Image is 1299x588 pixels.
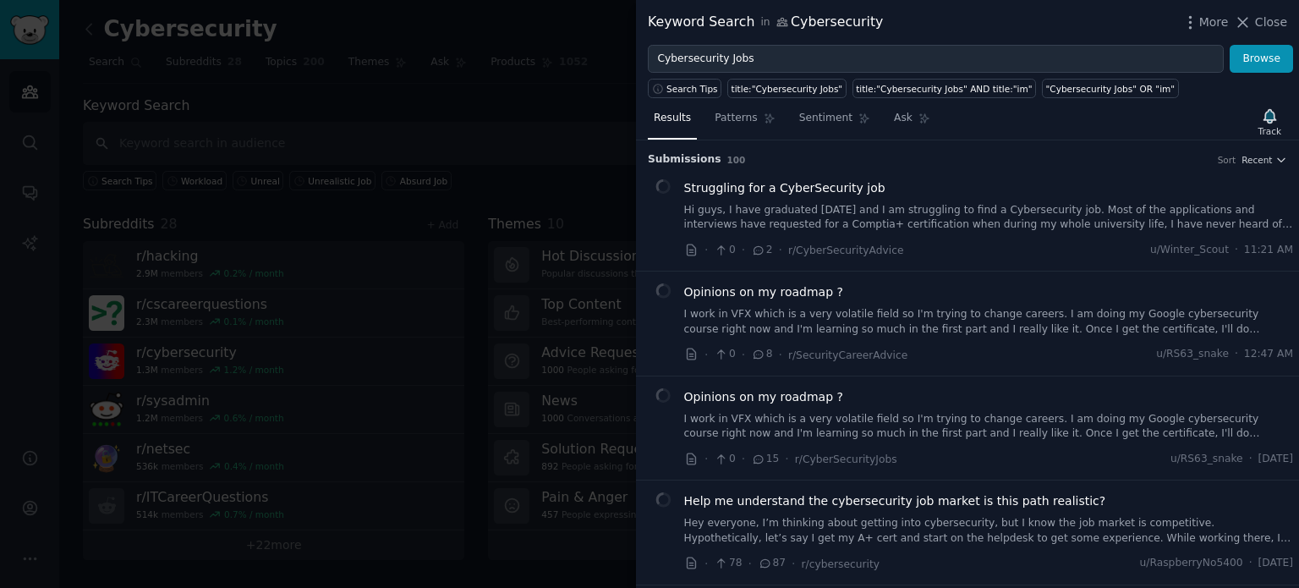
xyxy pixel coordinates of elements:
[742,346,745,364] span: ·
[1258,125,1281,137] div: Track
[709,105,781,140] a: Patterns
[1235,243,1238,258] span: ·
[654,111,691,126] span: Results
[760,15,770,30] span: in
[779,346,782,364] span: ·
[1230,45,1293,74] button: Browse
[704,555,708,573] span: ·
[1252,104,1287,140] button: Track
[684,203,1294,233] a: Hi guys, I have graduated [DATE] and I am struggling to find a Cybersecurity job. Most of the app...
[888,105,936,140] a: Ask
[1249,452,1252,467] span: ·
[795,453,897,465] span: r/CyberSecurityJobs
[648,45,1224,74] input: Try a keyword related to your business
[751,347,772,362] span: 8
[856,83,1032,95] div: title:"Cybersecurity Jobs" AND title:"im"
[779,241,782,259] span: ·
[727,155,746,165] span: 100
[1170,452,1243,467] span: u/RS63_snake
[1235,347,1238,362] span: ·
[1042,79,1179,98] a: "Cybersecurity Jobs" OR "im"
[1244,243,1293,258] span: 11:21 AM
[648,12,883,33] div: Keyword Search Cybersecurity
[799,111,852,126] span: Sentiment
[704,346,708,364] span: ·
[1241,154,1287,166] button: Recent
[1150,243,1229,258] span: u/Winter_Scout
[1244,347,1293,362] span: 12:47 AM
[751,452,779,467] span: 15
[742,241,745,259] span: ·
[714,556,742,571] span: 78
[802,558,880,570] span: r/cybersecurity
[666,83,718,95] span: Search Tips
[1181,14,1229,31] button: More
[714,243,735,258] span: 0
[1249,556,1252,571] span: ·
[852,79,1036,98] a: title:"Cybersecurity Jobs" AND title:"im"
[1218,154,1236,166] div: Sort
[758,556,786,571] span: 87
[742,450,745,468] span: ·
[684,388,843,406] a: Opinions on my roadmap ?
[1156,347,1229,362] span: u/RS63_snake
[704,450,708,468] span: ·
[793,105,876,140] a: Sentiment
[894,111,913,126] span: Ask
[684,492,1106,510] a: Help me understand the cybersecurity job market is this path realistic?
[727,79,847,98] a: title:"Cybersecurity Jobs"
[714,347,735,362] span: 0
[714,452,735,467] span: 0
[684,307,1294,337] a: I work in VFX which is a very volatile field so I'm trying to change careers. I am doing my Googl...
[1140,556,1243,571] span: u/RaspberryNo5400
[648,79,721,98] button: Search Tips
[1241,154,1272,166] span: Recent
[788,245,904,256] span: r/CyberSecurityAdvice
[1255,14,1287,31] span: Close
[785,450,788,468] span: ·
[648,152,721,168] span: Submission s
[1199,14,1229,31] span: More
[732,83,843,95] div: title:"Cybersecurity Jobs"
[684,179,885,197] a: Struggling for a CyberSecurity job
[1258,452,1293,467] span: [DATE]
[684,283,843,301] a: Opinions on my roadmap ?
[684,412,1294,442] a: I work in VFX which is a very volatile field so I'm trying to change careers. I am doing my Googl...
[792,555,795,573] span: ·
[648,105,697,140] a: Results
[751,243,772,258] span: 2
[1234,14,1287,31] button: Close
[715,111,757,126] span: Patterns
[684,516,1294,546] a: Hey everyone, I’m thinking about getting into cybersecurity, but I know the job market is competi...
[704,241,708,259] span: ·
[788,349,907,361] span: r/SecurityCareerAdvice
[1046,83,1176,95] div: "Cybersecurity Jobs" OR "im"
[748,555,752,573] span: ·
[1258,556,1293,571] span: [DATE]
